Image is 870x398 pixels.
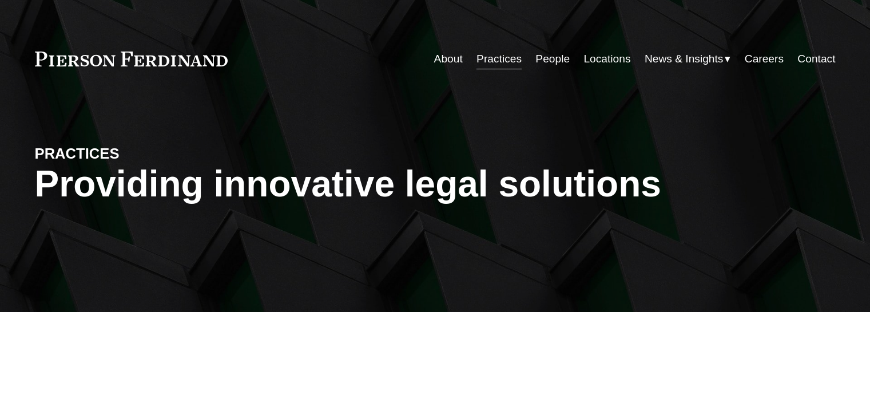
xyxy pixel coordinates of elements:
a: Careers [745,48,784,70]
a: Contact [797,48,835,70]
a: Practices [476,48,522,70]
a: Locations [583,48,630,70]
h4: PRACTICES [35,144,235,163]
h1: Providing innovative legal solutions [35,163,836,205]
a: folder dropdown [645,48,731,70]
a: About [434,48,463,70]
a: People [535,48,570,70]
span: News & Insights [645,49,724,69]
